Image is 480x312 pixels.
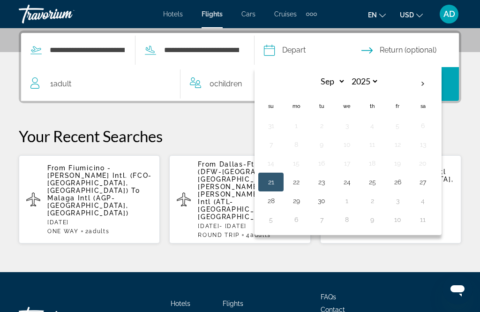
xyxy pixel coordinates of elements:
span: Adults [250,232,271,238]
span: USD [400,11,414,19]
a: Travorium [19,2,112,26]
button: Change currency [400,8,423,22]
button: Day 9 [365,213,380,226]
button: Day 7 [314,213,329,226]
button: Return date [361,33,459,67]
span: From [198,160,217,168]
span: 4 [246,232,271,238]
button: Change language [368,8,386,22]
button: Day 30 [314,194,329,207]
button: Day 11 [365,138,380,151]
span: 0 [210,77,242,91]
button: Next month [410,73,435,95]
span: en [368,11,377,19]
button: Day 20 [415,157,430,170]
button: Day 19 [390,157,405,170]
button: Day 17 [339,157,354,170]
button: Day 18 [365,157,380,170]
a: Hotels [171,300,190,307]
select: Select month [315,73,345,90]
button: Day 9 [314,138,329,151]
button: Day 26 [390,175,405,189]
select: Select year [348,73,379,90]
a: Flights [202,10,223,18]
button: Day 4 [365,119,380,132]
button: Day 25 [365,175,380,189]
button: Day 28 [263,194,278,207]
span: ONE WAY [47,228,79,235]
button: Day 8 [339,213,354,226]
button: Day 15 [289,157,304,170]
a: Cruises [274,10,297,18]
div: Search widget [21,33,459,101]
button: Day 14 [263,157,278,170]
button: Day 24 [339,175,354,189]
button: Day 6 [415,119,430,132]
button: Day 4 [415,194,430,207]
a: Flights [223,300,243,307]
span: To [131,187,140,194]
button: Day 3 [390,194,405,207]
p: [DATE] [47,219,152,226]
button: Day 29 [289,194,304,207]
button: Day 10 [339,138,354,151]
button: Extra navigation items [306,7,317,22]
button: Day 1 [289,119,304,132]
button: Day 12 [390,138,405,151]
button: Day 23 [314,175,329,189]
span: [PERSON_NAME] [PERSON_NAME] Atlanta Intl (ATL-[GEOGRAPHIC_DATA], [GEOGRAPHIC_DATA]) [198,183,290,221]
button: Day 2 [365,194,380,207]
button: Day 11 [415,213,430,226]
button: From Fiumicino -[PERSON_NAME] Intl. (FCO-[GEOGRAPHIC_DATA], [GEOGRAPHIC_DATA]) To Malaga Intl (AG... [19,155,160,244]
button: Day 5 [390,119,405,132]
span: Adults [89,228,109,235]
p: [DATE] - [DATE] [198,223,303,229]
button: From Dallas-Ft Worth Intl (DFW-[GEOGRAPHIC_DATA], [GEOGRAPHIC_DATA]) To [PERSON_NAME] [PERSON_NAM... [169,155,310,244]
span: Malaga Intl (AGP-[GEOGRAPHIC_DATA], [GEOGRAPHIC_DATA]) [47,194,128,217]
button: Day 1 [339,194,354,207]
button: Day 7 [263,138,278,151]
span: AD [443,9,455,19]
button: Day 2 [314,119,329,132]
button: Day 6 [289,213,304,226]
a: Cars [241,10,255,18]
button: Day 16 [314,157,329,170]
button: Travelers: 1 adult, 0 children [21,67,350,101]
span: Adult [53,79,71,88]
span: From [47,164,66,172]
a: FAQs [321,293,336,301]
iframe: Button to launch messaging window [442,274,472,304]
span: ROUND TRIP [198,232,240,238]
p: Your Recent Searches [19,127,461,145]
button: Day 5 [263,213,278,226]
button: Day 8 [289,138,304,151]
span: Dallas-Ft Worth Intl (DFW-[GEOGRAPHIC_DATA], [GEOGRAPHIC_DATA]) [198,160,303,183]
button: Day 22 [289,175,304,189]
span: Fiumicino -[PERSON_NAME] Intl. (FCO-[GEOGRAPHIC_DATA], [GEOGRAPHIC_DATA]) [47,164,152,194]
span: Return (optional) [380,44,436,57]
button: Day 3 [339,119,354,132]
span: 1 [50,77,71,91]
button: Depart date [264,33,361,67]
span: 2 [85,228,110,235]
button: Day 13 [415,138,430,151]
button: Day 31 [263,119,278,132]
a: Hotels [163,10,183,18]
button: Day 27 [415,175,430,189]
button: User Menu [437,4,461,24]
button: Day 21 [263,175,278,189]
span: Children [214,79,242,88]
button: Day 10 [390,213,405,226]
